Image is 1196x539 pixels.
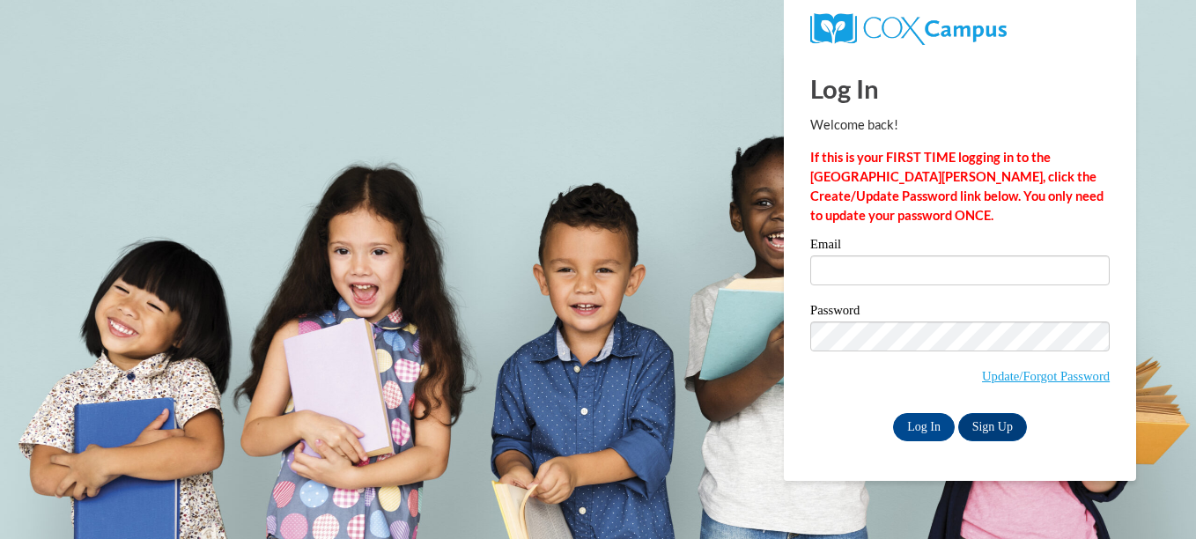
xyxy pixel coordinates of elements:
p: Welcome back! [810,115,1110,135]
input: Log In [893,413,955,441]
a: Sign Up [958,413,1027,441]
a: Update/Forgot Password [982,369,1110,383]
label: Password [810,304,1110,321]
strong: If this is your FIRST TIME logging in to the [GEOGRAPHIC_DATA][PERSON_NAME], click the Create/Upd... [810,150,1104,223]
a: COX Campus [810,20,1007,35]
label: Email [810,238,1110,255]
img: COX Campus [810,13,1007,45]
h1: Log In [810,70,1110,107]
